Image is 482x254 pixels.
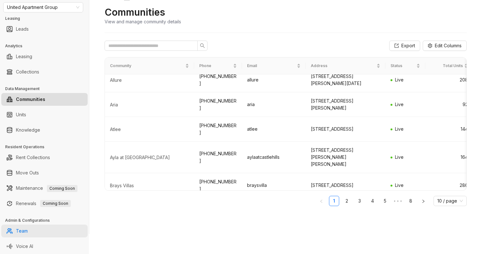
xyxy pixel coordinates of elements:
[194,173,242,198] td: [PHONE_NUMBER]
[394,43,399,48] span: export
[1,166,88,179] li: Move Outs
[110,154,189,161] div: Ayla at Castle Hills
[47,185,77,192] span: Coming Soon
[1,124,88,136] li: Knowledge
[425,92,473,117] td: 92
[1,151,88,164] li: Rent Collections
[242,58,306,74] th: Email
[16,197,71,210] a: RenewalsComing Soon
[194,58,242,74] th: Phone
[105,58,194,74] th: Community
[110,77,189,83] div: Allure
[380,196,390,206] a: 5
[16,151,50,164] a: Rent Collections
[242,92,306,117] td: aria
[306,58,385,74] th: Address
[1,197,88,210] li: Renewals
[110,126,189,133] div: Atlee
[395,77,404,82] span: Live
[306,142,385,173] td: [STREET_ADDRESS][PERSON_NAME][PERSON_NAME]
[430,63,463,69] span: Total Units
[16,124,40,136] a: Knowledge
[105,18,181,25] div: View and manage community details
[16,225,28,237] a: Team
[242,68,306,92] td: allure
[16,240,33,253] a: Voice AI
[199,63,232,69] span: Phone
[194,68,242,92] td: [PHONE_NUMBER]
[306,173,385,198] td: [STREET_ADDRESS]
[200,43,205,48] span: search
[311,63,375,69] span: Address
[1,93,88,106] li: Communities
[368,196,377,206] a: 4
[247,63,296,69] span: Email
[423,41,467,51] button: Edit Columns
[105,6,165,18] h2: Communities
[16,166,39,179] a: Move Outs
[393,196,403,206] li: Next 5 Pages
[1,240,88,253] li: Voice AI
[1,225,88,237] li: Team
[421,199,425,203] span: right
[401,42,415,49] span: Export
[306,92,385,117] td: [STREET_ADDRESS][PERSON_NAME]
[1,65,88,78] li: Collections
[389,41,420,51] button: Export
[1,108,88,121] li: Units
[5,86,89,92] h3: Data Management
[5,144,89,150] h3: Resident Operations
[380,196,390,206] li: 5
[395,102,404,107] span: Live
[329,196,339,206] li: 1
[435,42,462,49] span: Edit Columns
[425,142,473,173] td: 164
[355,196,364,206] a: 3
[342,196,352,206] a: 2
[5,218,89,223] h3: Admin & Configurations
[406,196,415,206] a: 8
[40,200,71,207] span: Coming Soon
[16,23,29,35] a: Leads
[110,102,189,108] div: Aria
[194,117,242,142] td: [PHONE_NUMBER]
[5,43,89,49] h3: Analytics
[437,196,463,206] span: 10 / page
[385,58,425,74] th: Status
[395,154,404,160] span: Live
[16,65,39,78] a: Collections
[425,173,473,198] td: 286
[428,43,432,48] span: setting
[306,117,385,142] td: [STREET_ADDRESS]
[418,196,428,206] li: Next Page
[16,93,45,106] a: Communities
[316,196,326,206] li: Previous Page
[393,196,403,206] span: •••
[194,142,242,173] td: [PHONE_NUMBER]
[1,50,88,63] li: Leasing
[316,196,326,206] button: left
[425,58,473,74] th: Total Units
[418,196,428,206] button: right
[395,182,404,188] span: Live
[242,142,306,173] td: aylaatcastlehills
[354,196,365,206] li: 3
[405,196,416,206] li: 8
[242,117,306,142] td: atlee
[329,196,339,206] a: 1
[434,196,467,206] div: Page Size
[319,199,323,203] span: left
[367,196,377,206] li: 4
[7,3,79,12] span: United Apartment Group
[5,16,89,21] h3: Leasing
[395,126,404,132] span: Live
[16,50,32,63] a: Leasing
[425,117,473,142] td: 144
[194,92,242,117] td: [PHONE_NUMBER]
[1,182,88,195] li: Maintenance
[242,173,306,198] td: braysvilla
[110,182,189,189] div: Brays Villas
[16,108,26,121] a: Units
[342,196,352,206] li: 2
[1,23,88,35] li: Leads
